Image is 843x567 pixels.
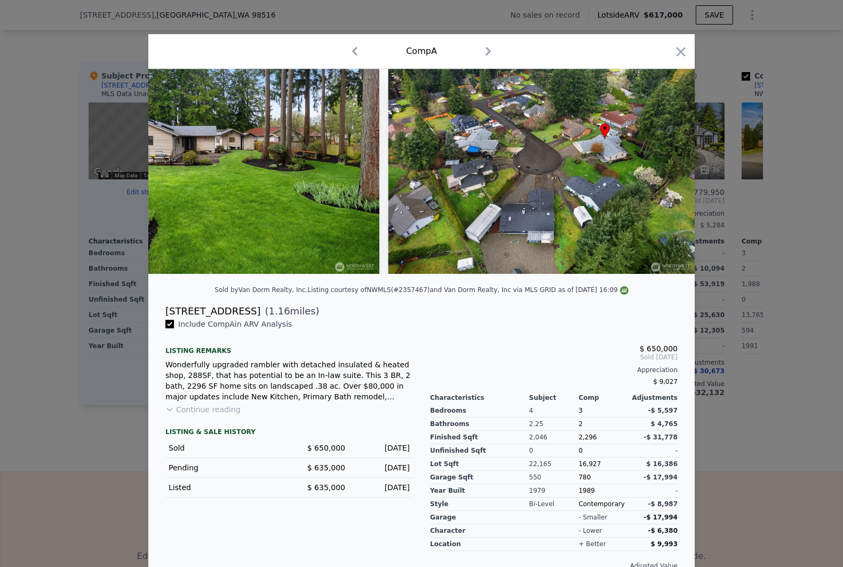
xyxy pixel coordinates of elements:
[165,338,413,355] div: Listing remarks
[430,444,529,458] div: Unfinished Sqft
[646,460,678,468] span: $ 16,386
[643,474,678,481] span: -$ 17,994
[307,444,345,452] span: $ 650,000
[578,474,591,481] span: 780
[174,320,296,328] span: Include Comp A in ARV Analysis
[529,444,579,458] div: 0
[430,366,678,374] div: Appreciation
[165,359,413,402] div: Wonderfully upgraded rambler with detached insulated & heated shop, 288SF, that has potential to ...
[430,458,529,471] div: Lot Sqft
[388,69,695,274] img: Property Img
[578,526,602,535] div: - lower
[578,498,628,511] div: Contemporary
[406,45,437,58] div: Comp A
[169,462,281,473] div: Pending
[354,482,410,493] div: [DATE]
[307,483,345,492] span: $ 635,000
[529,418,579,431] div: 2.25
[354,443,410,453] div: [DATE]
[430,418,529,431] div: Bathrooms
[648,407,678,414] span: -$ 5,597
[643,514,678,521] span: -$ 17,994
[648,527,678,534] span: -$ 6,380
[578,540,606,548] div: + better
[430,538,529,551] div: location
[430,404,529,418] div: Bedrooms
[354,462,410,473] div: [DATE]
[578,434,597,441] span: 2,296
[640,344,678,353] span: $ 650,000
[430,471,529,484] div: Garage Sqft
[529,458,579,471] div: 22,165
[643,434,678,441] span: -$ 31,778
[430,511,529,524] div: garage
[578,447,583,454] span: 0
[165,428,413,438] div: LISTING & SALE HISTORY
[214,286,307,294] div: Sold by Van Dorm Realty, Inc .
[648,500,678,508] span: -$ 8,987
[169,482,281,493] div: Listed
[430,353,678,361] span: Sold [DATE]
[578,407,583,414] span: 3
[578,393,628,402] div: Comp
[578,418,628,431] div: 2
[165,304,260,319] div: [STREET_ADDRESS]
[651,420,678,428] span: $ 4,765
[71,69,379,274] img: Property Img
[578,513,607,522] div: - smaller
[307,286,628,294] div: Listing courtesy of NWMLS (#2357467) and Van Dorm Realty, Inc via MLS GRID as of [DATE] 16:09
[430,498,529,511] div: Style
[169,443,281,453] div: Sold
[529,471,579,484] div: 550
[260,304,319,319] span: ( miles)
[628,444,678,458] div: -
[578,484,628,498] div: 1989
[529,498,579,511] div: Bi-Level
[651,540,678,548] span: $ 9,993
[620,286,629,295] img: NWMLS Logo
[628,484,678,498] div: -
[165,404,241,415] button: Continue reading
[430,484,529,498] div: Year Built
[430,524,529,538] div: character
[430,431,529,444] div: Finished Sqft
[430,393,529,402] div: Characteristics
[578,460,601,468] span: 16,927
[628,393,678,402] div: Adjustments
[269,305,290,317] span: 1.16
[529,431,579,444] div: 2,046
[529,393,579,402] div: Subject
[653,378,678,385] span: $ 9,027
[529,484,579,498] div: 1979
[529,404,579,418] div: 4
[307,463,345,472] span: $ 635,000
